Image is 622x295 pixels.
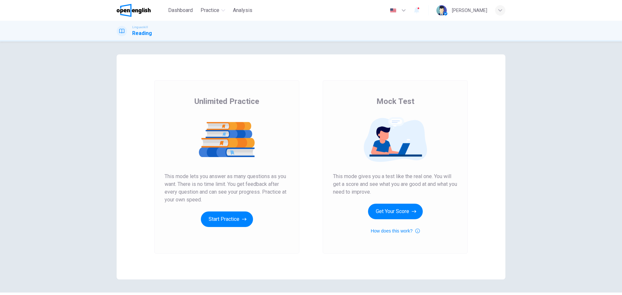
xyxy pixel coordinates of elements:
span: Analysis [233,6,252,14]
img: Profile picture [436,5,447,16]
span: This mode gives you a test like the real one. You will get a score and see what you are good at a... [333,173,457,196]
span: Mock Test [376,96,414,107]
img: en [389,8,397,13]
span: Practice [201,6,219,14]
span: This mode lets you answer as many questions as you want. There is no time limit. You get feedback... [165,173,289,204]
span: Unlimited Practice [194,96,259,107]
span: Linguaskill [132,25,148,29]
button: Analysis [230,5,255,16]
button: Start Practice [201,211,253,227]
button: Get Your Score [368,204,423,219]
button: How does this work? [371,227,420,235]
div: [PERSON_NAME] [452,6,487,14]
span: Dashboard [168,6,193,14]
button: Dashboard [166,5,195,16]
a: OpenEnglish logo [117,4,166,17]
button: Practice [198,5,228,16]
img: OpenEnglish logo [117,4,151,17]
h1: Reading [132,29,152,37]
